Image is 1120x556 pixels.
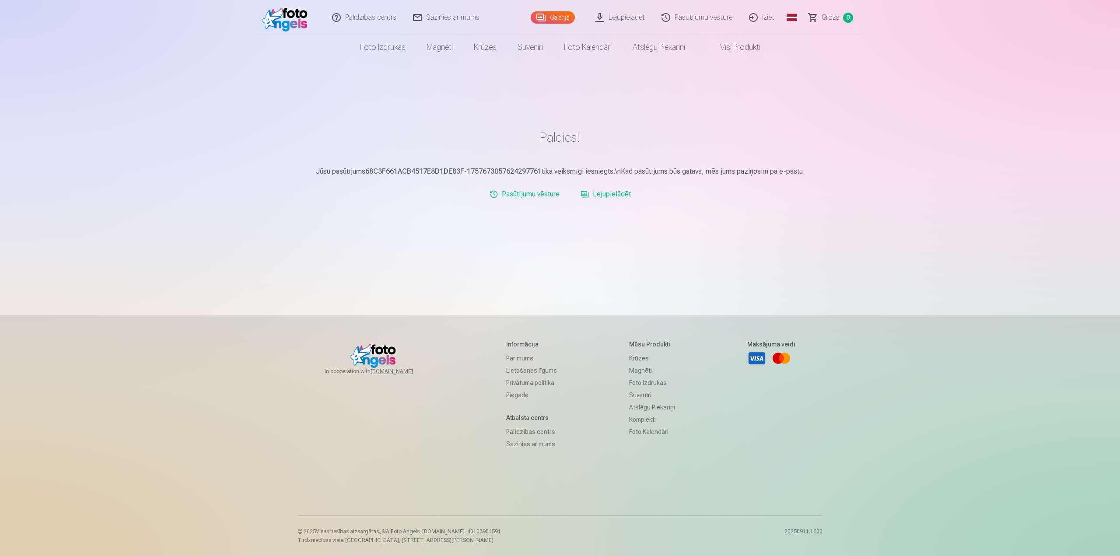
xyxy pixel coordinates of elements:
[506,377,557,389] a: Privātuma politika
[486,185,563,203] a: Pasūtījumu vēsture
[696,35,771,59] a: Visi produkti
[506,413,557,422] h5: Atbalsta centrs
[622,35,696,59] a: Atslēgu piekariņi
[629,352,675,364] a: Krūzes
[506,389,557,401] a: Piegāde
[416,35,463,59] a: Magnēti
[365,167,542,175] b: 68C3F661ACB4517E8D1DE83F-1757673057624297761
[629,426,675,438] a: Foto kalendāri
[506,352,557,364] a: Par mums
[629,340,675,349] h5: Mūsu produkti
[304,166,815,177] p: Jūsu pasūtījums tika veiksmīgi iesniegts.\nKad pasūtījums būs gatavs, mēs jums paziņosim pa e-pastu.
[297,528,501,535] p: © 2025 Visas tiesības aizsargātas. ,
[381,528,501,535] span: SIA Foto Angels, [DOMAIN_NAME]. 40103901591
[629,389,675,401] a: Suvenīri
[843,13,853,23] span: 0
[506,364,557,377] a: Lietošanas līgums
[304,129,815,145] h1: Paldies!
[506,438,557,450] a: Sazinies ar mums
[747,340,795,349] h5: Maksājuma veidi
[629,377,675,389] a: Foto izdrukas
[629,401,675,413] a: Atslēgu piekariņi
[506,340,557,349] h5: Informācija
[506,426,557,438] a: Palīdzības centrs
[463,35,507,59] a: Krūzes
[784,528,822,544] p: 20250911.1600
[325,368,434,375] span: In cooperation with
[371,368,434,375] a: [DOMAIN_NAME]
[747,349,766,368] a: Visa
[531,11,575,24] a: Galerija
[297,537,501,544] p: Tirdzniecības vieta [GEOGRAPHIC_DATA], [STREET_ADDRESS][PERSON_NAME]
[629,413,675,426] a: Komplekti
[553,35,622,59] a: Foto kalendāri
[629,364,675,377] a: Magnēti
[507,35,553,59] a: Suvenīri
[262,3,312,31] img: /fa1
[772,349,791,368] a: Mastercard
[577,185,634,203] a: Lejupielādēt
[822,12,840,23] span: Grozs
[350,35,416,59] a: Foto izdrukas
